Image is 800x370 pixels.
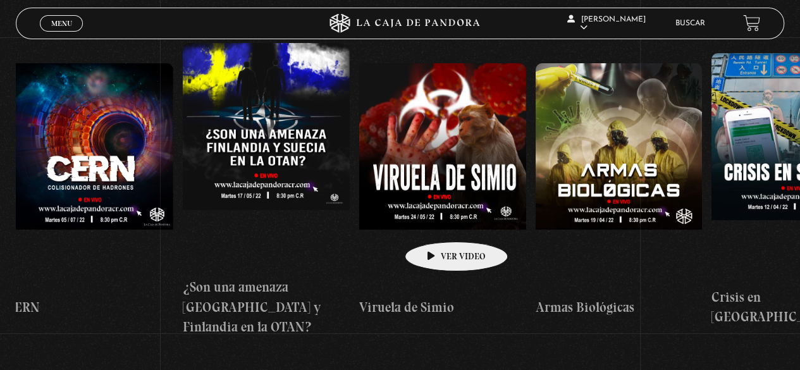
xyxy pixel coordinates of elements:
[359,43,526,337] a: Viruela de Simio
[536,297,703,318] h4: Armas Biológicas
[47,30,77,39] span: Cerrar
[7,43,174,337] a: CERN
[16,11,38,34] button: Previous
[51,20,72,27] span: Menu
[567,16,646,32] span: [PERSON_NAME]
[536,43,703,337] a: Armas Biológicas
[675,20,705,27] a: Buscar
[7,297,174,318] h4: CERN
[183,43,350,337] a: ¿Son una amenaza [GEOGRAPHIC_DATA] y Finlandia en la OTAN?
[359,297,526,318] h4: Viruela de Simio
[183,277,350,337] h4: ¿Son una amenaza [GEOGRAPHIC_DATA] y Finlandia en la OTAN?
[743,15,760,32] a: View your shopping cart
